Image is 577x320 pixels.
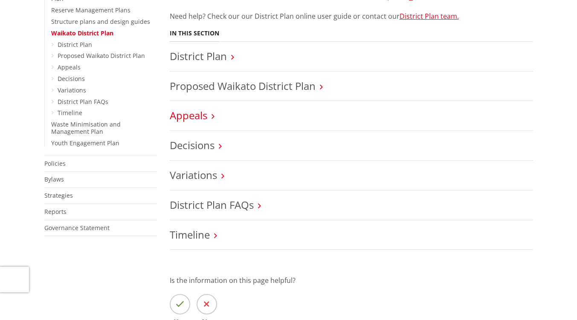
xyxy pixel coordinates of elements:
a: Waste Minimisation and Management Plan [51,120,121,135]
a: Proposed Waikato District Plan [170,79,316,93]
h5: In this section [170,30,219,37]
a: Timeline [170,228,210,242]
p: Need help? Check our our District Plan online user guide or contact our [170,11,533,21]
p: Is the information on this page helpful? [170,275,533,285]
a: District Plan [170,49,227,63]
a: Appeals [170,108,207,122]
a: Waikato District Plan [51,29,113,37]
a: Strategies [44,191,73,199]
a: Structure plans and design guides [51,17,150,26]
a: District Plan FAQs [58,98,108,106]
a: Variations [170,168,217,182]
a: District Plan FAQs [170,198,254,212]
a: Timeline [58,109,82,117]
a: District Plan team. [400,12,459,21]
a: Governance Statement [44,224,110,232]
a: Reserve Management Plans [51,6,130,14]
a: Youth Engagement Plan [51,139,119,147]
a: Variations [58,86,86,94]
a: Appeals [58,63,81,71]
a: Bylaws [44,175,64,183]
a: Decisions [58,75,85,83]
a: District Plan [58,40,92,49]
a: Proposed Waikato District Plan [58,52,145,60]
a: Reports [44,208,67,216]
a: Decisions [170,138,215,152]
iframe: Messenger Launcher [538,284,568,315]
a: Policies [44,159,66,167]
